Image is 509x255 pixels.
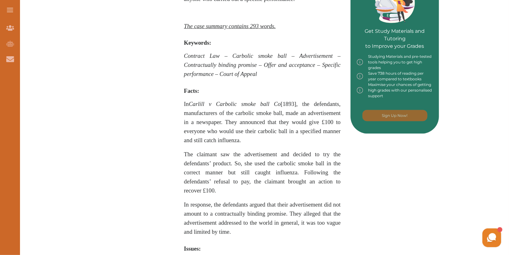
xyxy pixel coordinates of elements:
span: In response, the defendants argued that their advertisement did not amount to a contractually bin... [184,201,341,235]
img: info-img [357,82,363,99]
span: Issues: [184,245,201,252]
span: In , the defendants, manufacturers of the carbolic smoke ball, made an advertisement in a newspap... [184,101,341,143]
img: info-img [357,54,363,71]
span: Facts: [184,87,199,94]
span: The cas [184,23,202,29]
div: Maximise your chances of getting high grades with our personalised support [357,82,433,99]
div: Save 738 hours of reading per year compared to textbooks [357,71,433,82]
p: Sign Up Now! [382,113,408,118]
img: info-img [357,71,363,82]
span: Contract Law – Carbolic smoke ball – Advertisement – Contractually binding promise – Offer and ac... [184,52,341,77]
p: Get Study Materials and Tutoring to Improve your Grades [357,10,433,50]
em: e summary contains 293 words. [184,23,276,29]
span: The claimant saw the advertisement and decided to try the defendants’ product. So, she used the c... [184,151,341,194]
iframe: HelpCrunch [359,227,503,249]
div: Studying Materials and pre-tested tools helping you to get high grades [357,54,433,71]
button: [object Object] [362,110,427,121]
span: [1893] [189,101,296,107]
em: Carlill v Carbolic smoke ball Co [189,101,281,107]
iframe: Reviews Badge Ribbon Widget [358,159,477,169]
span: Keywords: [184,39,211,46]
